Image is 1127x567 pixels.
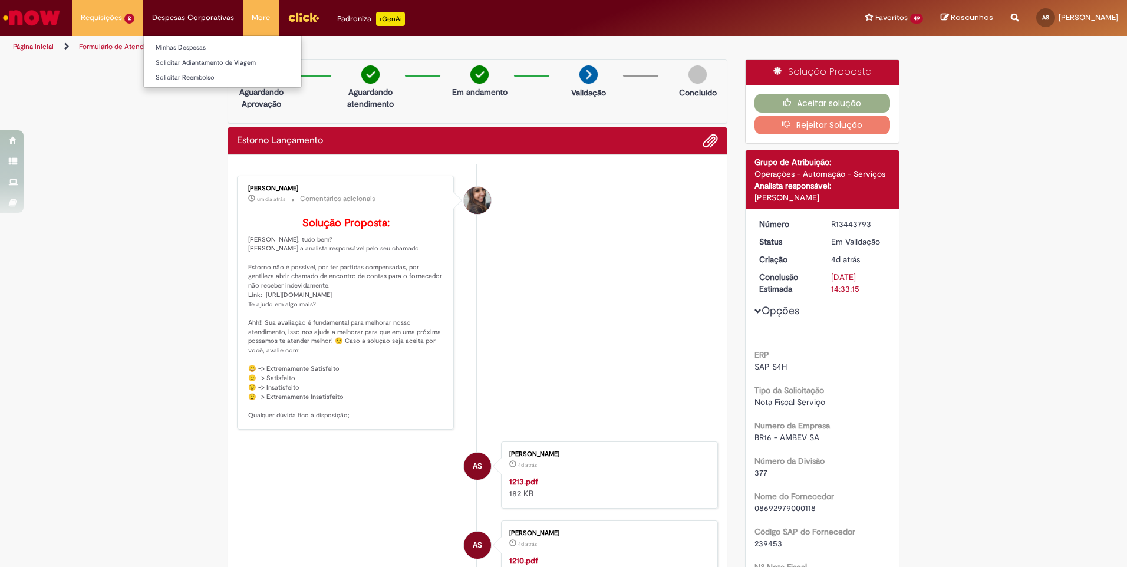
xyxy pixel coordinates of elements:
p: Aguardando Aprovação [233,86,290,110]
p: Concluído [679,87,717,98]
img: img-circle-grey.png [688,65,707,84]
img: check-circle-green.png [470,65,489,84]
b: Nome do Fornecedor [754,491,834,502]
p: +GenAi [376,12,405,26]
div: [PERSON_NAME] [509,530,706,537]
span: BR16 - AMBEV SA [754,432,819,443]
div: Analista responsável: [754,180,891,192]
dt: Status [750,236,823,248]
a: 1213.pdf [509,476,538,487]
button: Aceitar solução [754,94,891,113]
span: Requisições [81,12,122,24]
div: Abigail Christine Sousa dos Santos [464,453,491,480]
span: 377 [754,467,767,478]
div: R13443793 [831,218,886,230]
a: Rascunhos [941,12,993,24]
p: Validação [571,87,606,98]
h2: Estorno Lançamento Histórico de tíquete [237,136,323,146]
dt: Criação [750,253,823,265]
a: 1210.pdf [509,555,538,566]
time: 25/08/2025 11:33:11 [831,254,860,265]
a: Solicitar Reembolso [144,71,301,84]
span: [PERSON_NAME] [1059,12,1118,22]
span: Despesas Corporativas [152,12,234,24]
time: 28/08/2025 07:52:35 [257,196,285,203]
span: 49 [910,14,923,24]
ul: Trilhas de página [9,36,743,58]
b: Tipo da Solicitação [754,385,824,395]
button: Adicionar anexos [703,133,718,149]
div: Em Validação [831,236,886,248]
b: ERP [754,350,769,360]
span: Rascunhos [951,12,993,23]
span: um dia atrás [257,196,285,203]
p: Em andamento [452,86,508,98]
time: 25/08/2025 11:32:57 [518,461,537,469]
div: [DATE] 14:33:15 [831,271,886,295]
div: Nicole Bueno De Camargo Pinto [464,187,491,214]
div: [PERSON_NAME] [248,185,444,192]
b: Solução Proposta: [302,216,390,230]
img: check-circle-green.png [361,65,380,84]
b: Numero da Empresa [754,420,830,431]
span: AS [473,531,482,559]
span: 4d atrás [518,540,537,548]
a: Formulário de Atendimento [79,42,166,51]
ul: Despesas Corporativas [143,35,302,88]
span: 2 [124,14,134,24]
button: Rejeitar Solução [754,116,891,134]
a: Solicitar Adiantamento de Viagem [144,57,301,70]
time: 25/08/2025 11:32:53 [518,540,537,548]
b: Código SAP do Fornecedor [754,526,855,537]
span: 08692979000118 [754,503,816,513]
a: Página inicial [13,42,54,51]
div: [PERSON_NAME] [509,451,706,458]
div: Padroniza [337,12,405,26]
div: Abigail Christine Sousa dos Santos [464,532,491,559]
p: [PERSON_NAME], tudo bem? [PERSON_NAME] a analista responsável pelo seu chamado. Estorno não é pos... [248,217,444,420]
div: 182 KB [509,476,706,499]
small: Comentários adicionais [300,194,375,204]
dt: Conclusão Estimada [750,271,823,295]
p: Aguardando atendimento [342,86,399,110]
span: SAP S4H [754,361,787,372]
div: [PERSON_NAME] [754,192,891,203]
b: Número da Divisão [754,456,825,466]
div: Operações - Automação - Serviços [754,168,891,180]
div: 25/08/2025 11:33:11 [831,253,886,265]
span: Nota Fiscal Serviço [754,397,825,407]
a: Minhas Despesas [144,41,301,54]
span: Favoritos [875,12,908,24]
span: AS [1042,14,1049,21]
span: 4d atrás [518,461,537,469]
span: 239453 [754,538,782,549]
img: ServiceNow [1,6,62,29]
dt: Número [750,218,823,230]
img: arrow-next.png [579,65,598,84]
img: click_logo_yellow_360x200.png [288,8,319,26]
div: Solução Proposta [746,60,899,85]
div: Grupo de Atribuição: [754,156,891,168]
span: AS [473,452,482,480]
span: More [252,12,270,24]
span: 4d atrás [831,254,860,265]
